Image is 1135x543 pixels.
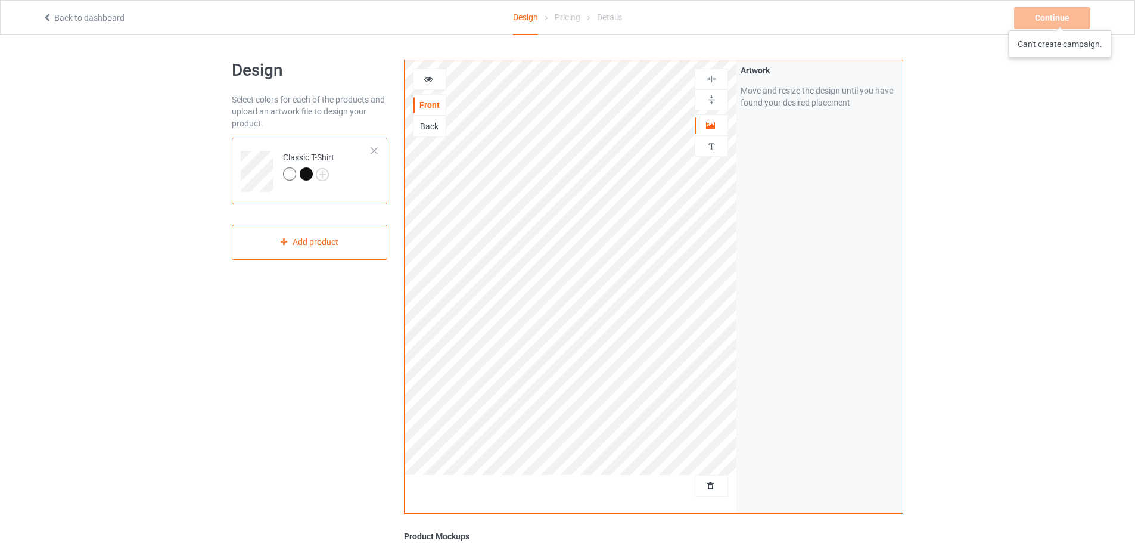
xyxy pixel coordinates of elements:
div: Details [597,1,622,34]
div: Classic T-Shirt [232,138,387,204]
h1: Design [232,60,387,81]
img: svg%3E%0A [706,73,717,85]
a: Back to dashboard [42,13,125,23]
div: Product Mockups [404,530,903,542]
img: svg%3E%0A [706,94,717,106]
div: Design [513,1,538,35]
div: Classic T-Shirt [283,151,334,180]
img: svg%3E%0A [706,141,717,152]
img: svg+xml;base64,PD94bWwgdmVyc2lvbj0iMS4wIiBlbmNvZGluZz0iVVRGLTgiPz4KPHN2ZyB3aWR0aD0iMjJweCIgaGVpZ2... [316,168,329,181]
div: Artwork [741,64,898,76]
div: Select colors for each of the products and upload an artwork file to design your product. [232,94,387,129]
div: Add product [232,225,387,260]
div: Front [413,99,446,111]
div: Move and resize the design until you have found your desired placement [741,85,898,108]
div: Pricing [555,1,580,34]
div: Back [413,120,446,132]
div: Can't create campaign. [1018,39,1102,49]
